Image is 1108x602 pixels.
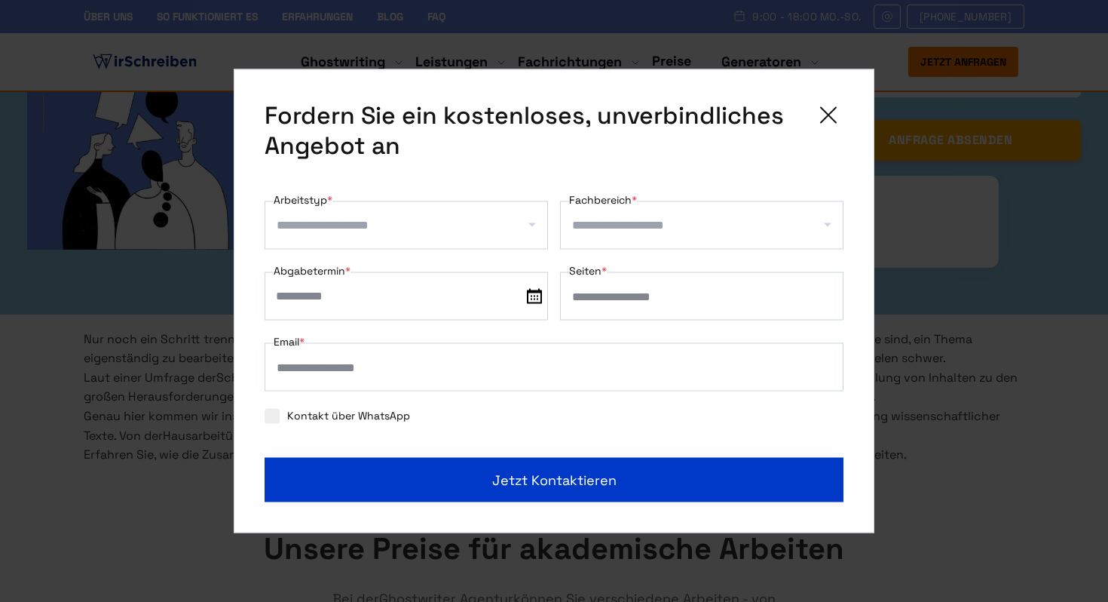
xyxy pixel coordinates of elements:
input: date [265,272,548,321]
label: Email [274,333,305,351]
label: Kontakt über WhatsApp [265,409,410,422]
label: Fachbereich [569,191,637,209]
label: Seiten [569,262,607,280]
button: Jetzt kontaktieren [265,458,843,502]
img: date [527,289,542,304]
label: Arbeitstyp [274,191,332,209]
label: Abgabetermin [274,262,350,280]
span: Fordern Sie ein kostenloses, unverbindliches Angebot an [265,100,801,161]
span: Jetzt kontaktieren [492,470,617,490]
